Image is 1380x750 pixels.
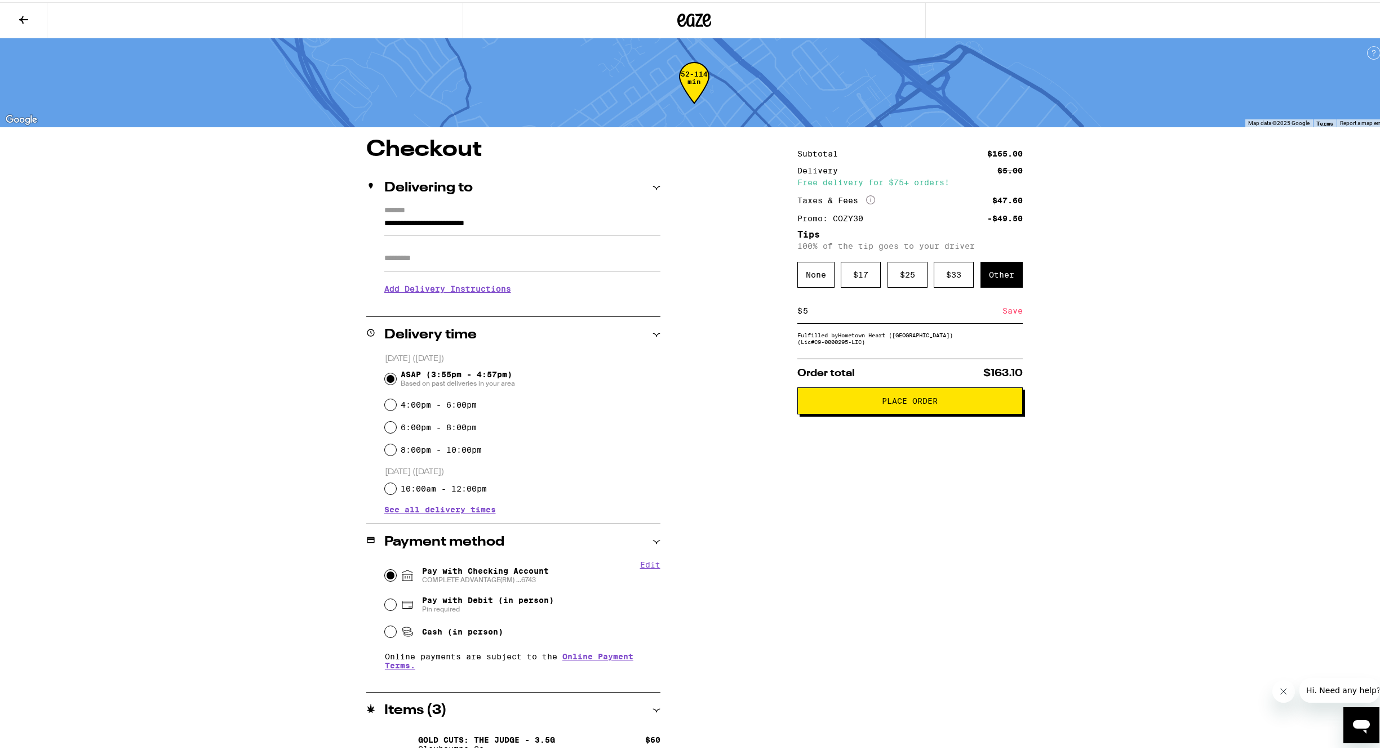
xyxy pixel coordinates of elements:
div: $5.00 [997,164,1023,172]
span: Hi. Need any help? [7,8,81,17]
span: Order total [797,366,855,376]
div: $ 17 [841,260,881,285]
label: 4:00pm - 6:00pm [401,398,477,407]
label: 8:00pm - 10:00pm [401,443,482,452]
p: [DATE] ([DATE]) [385,351,660,362]
span: Map data ©2025 Google [1248,118,1310,124]
div: $47.60 [992,194,1023,202]
div: 52-114 min [679,68,709,110]
span: Pay with Checking Account [422,564,549,582]
span: Pin required [422,602,554,611]
a: Terms [1316,118,1333,124]
span: Based on past deliveries in your area [401,377,515,386]
h3: Add Delivery Instructions [384,274,660,300]
input: 0 [802,303,1002,314]
div: -$49.50 [987,212,1023,220]
div: $ 33 [934,260,974,285]
div: None [797,260,835,285]
h2: Items ( 3 ) [384,702,447,715]
span: Cash (in person) [422,625,503,634]
label: 10:00am - 12:00pm [401,482,487,491]
p: We'll contact you at [PHONE_NUMBER] when we arrive [384,300,660,309]
div: $ 25 [888,260,928,285]
div: $ [797,296,802,321]
p: 100% of the tip goes to your driver [797,239,1023,248]
button: See all delivery times [384,503,496,511]
div: Free delivery for $75+ orders! [797,176,1023,184]
button: Place Order [797,385,1023,412]
div: Save [1002,296,1023,321]
a: Open this area in Google Maps (opens a new window) [3,110,40,125]
h5: Tips [797,228,1023,237]
label: 6:00pm - 8:00pm [401,421,477,430]
div: $ 60 [645,733,660,742]
span: COMPLETE ADVANTAGE(RM) ...6743 [422,573,549,582]
h1: Checkout [366,136,660,159]
button: Edit [640,558,660,567]
img: Google [3,110,40,125]
iframe: Close message [1272,678,1295,700]
p: [DATE] ([DATE]) [385,465,660,475]
span: Place Order [882,395,938,403]
h2: Delivery time [384,326,477,340]
div: Other [980,260,1023,285]
p: Online payments are subject to the [385,650,660,668]
h2: Payment method [384,533,504,547]
div: Subtotal [797,148,846,155]
p: Gold Cuts: The Judge - 3.5g [418,733,555,742]
span: Pay with Debit (in person) [422,593,554,602]
a: Online Payment Terms. [385,650,633,668]
span: $163.10 [983,366,1023,376]
div: Delivery [797,164,846,172]
h2: Delivering to [384,179,473,193]
div: $165.00 [987,148,1023,155]
iframe: Button to launch messaging window [1343,705,1379,741]
div: Promo: COZY30 [797,212,871,220]
div: Fulfilled by Hometown Heart ([GEOGRAPHIC_DATA]) (Lic# C9-0000295-LIC ) [797,329,1023,343]
span: ASAP (3:55pm - 4:57pm) [401,368,515,386]
iframe: Message from company [1299,676,1379,700]
div: Taxes & Fees [797,193,875,203]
